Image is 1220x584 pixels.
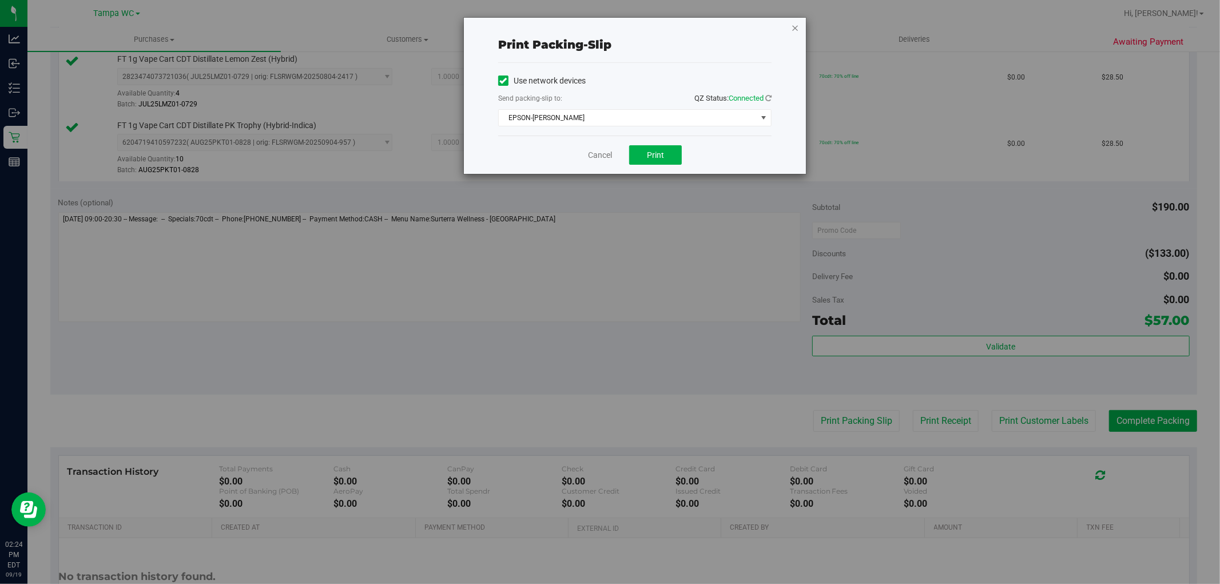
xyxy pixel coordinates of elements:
span: Print packing-slip [498,38,611,51]
button: Print [629,145,682,165]
span: QZ Status: [694,94,772,102]
span: Print [647,150,664,160]
label: Send packing-slip to: [498,93,562,104]
span: select [757,110,771,126]
span: EPSON-[PERSON_NAME] [499,110,757,126]
span: Connected [729,94,764,102]
a: Cancel [588,149,612,161]
label: Use network devices [498,75,586,87]
iframe: Resource center [11,492,46,527]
